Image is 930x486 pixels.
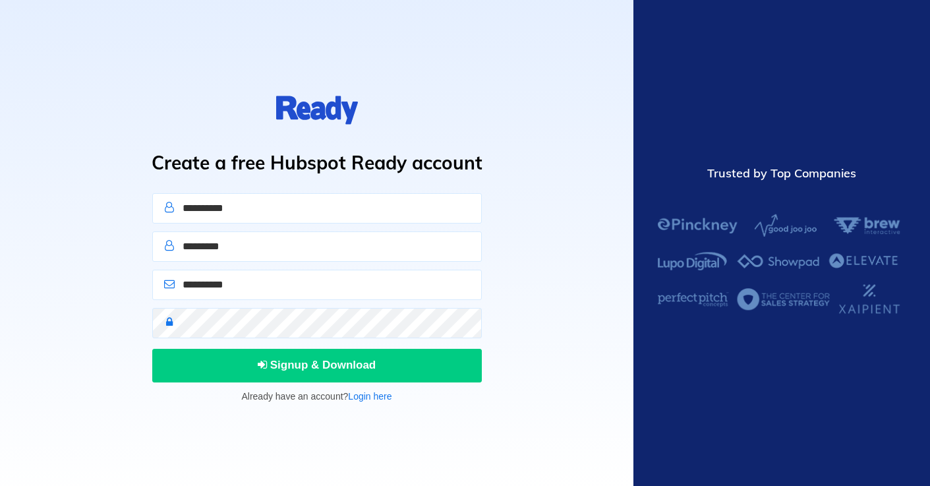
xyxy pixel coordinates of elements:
a: Login here [348,391,392,402]
img: logo [276,92,358,128]
span: Signup & Download [258,359,376,371]
button: Signup & Download [152,349,482,382]
p: Already have an account? [152,389,482,404]
img: Hubspot Ready Customers [656,205,907,321]
h1: Create a free Hubspot Ready account [148,149,486,177]
div: Trusted by Top Companies [656,165,907,182]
